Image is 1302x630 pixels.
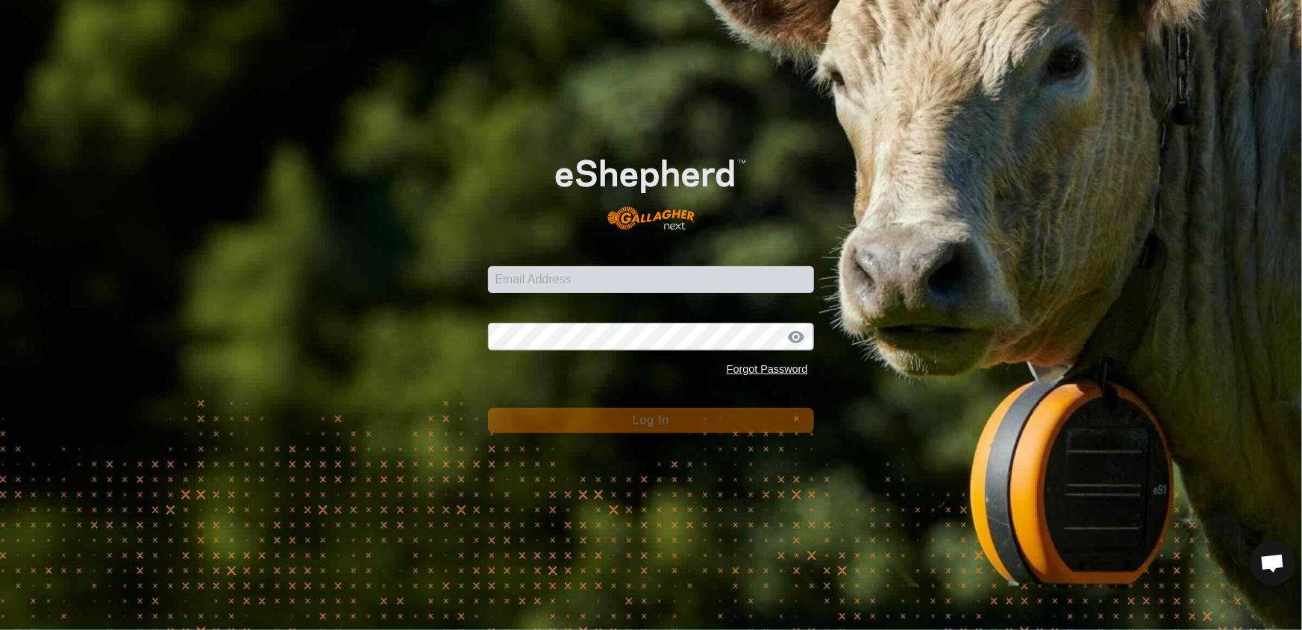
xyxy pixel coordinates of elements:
[521,132,781,243] img: E-shepherd Logo
[633,414,669,426] span: Log In
[727,363,808,375] a: Forgot Password
[488,266,813,293] input: Email Address
[488,408,813,433] button: Log In
[1251,541,1295,585] div: Open chat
